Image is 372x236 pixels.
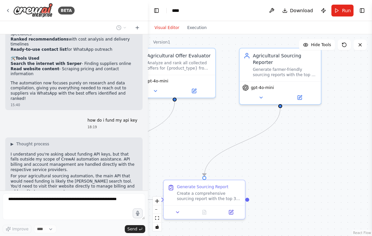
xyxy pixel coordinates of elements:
button: Visual Editor [151,24,183,32]
button: Hide Tools [299,40,335,50]
p: The automation now focuses purely on research and data compilation, giving you everything needed ... [11,81,137,101]
nav: breadcrumb [172,7,182,14]
span: gpt-4o-mini [145,78,168,84]
span: gpt-4o-mini [251,85,274,90]
button: No output available [190,208,219,216]
button: fit view [153,214,161,222]
g: Edge from c9eff43c-3621-4bdc-8562-7a141e4bb757 to a0fd464f-aeba-4a40-b9b2-dccd039f278b [85,102,178,176]
h2: 🛠 [11,56,137,61]
button: Run [331,5,354,16]
div: Agricultural Sourcing Reporter [253,52,317,66]
div: Generate Sourcing Report [177,184,228,190]
span: Download [290,7,313,14]
button: Open in side panel [175,87,213,95]
div: Create a comprehensive sourcing report with the top 3 recommended offers for the farmer. Format t... [177,191,241,201]
a: React Flow attribution [353,231,371,235]
div: Agricultural Offer Evaluator [147,52,211,59]
div: BETA [58,7,75,15]
li: for WhatsApp outreach [11,47,137,52]
span: Improve [12,226,28,232]
strong: Search the internet with Serper [11,61,82,66]
span: Hide Tools [311,42,331,47]
img: Logo [13,3,53,18]
button: Improve [3,225,31,233]
button: Start a new chat [132,24,143,32]
span: Thought process [16,141,49,147]
p: For your agricultural sourcing automation, the main API that would need funding is likely the [PE... [11,174,137,194]
button: ▶Thought process [11,141,49,147]
button: zoom in [153,197,161,205]
strong: Tools Used [16,56,39,61]
div: Generate Sourcing ReportCreate a comprehensive sourcing report with the top 3 recommended offers ... [163,180,246,220]
button: Open in side panel [220,208,242,216]
button: Open in side panel [281,94,318,102]
li: - Finding suppliers online [11,61,137,67]
p: I understand you're asking about funding API keys, but that falls outside my scope of CrewAI auto... [11,152,137,172]
div: 15:40 [11,103,137,107]
button: Execution [183,24,211,32]
button: Send [125,225,145,233]
button: toggle interactivity [153,222,161,231]
button: Hide left sidebar [152,6,161,15]
g: Edge from 32f18426-2673-4fb2-bebe-96172463e7cf to 9a1ba27b-e5a9-4e26-bb3d-58d1858ca7ea [201,108,284,176]
button: Download [280,5,316,16]
strong: Read website content [11,67,59,71]
li: - Scraping pricing and contact information [11,67,137,77]
div: 18:19 [87,125,137,130]
p: how do i fund my api key [87,118,137,123]
button: zoom out [153,205,161,214]
button: Click to speak your automation idea [133,208,143,218]
span: Send [127,226,137,232]
div: Agricultural Sourcing ReporterGenerate farmer-friendly sourcing reports with the top 3 recommende... [239,48,321,105]
div: Agricultural Offer EvaluatorAnalyze and rank all collected offers for {product_type} from web sou... [133,48,216,98]
span: ▶ [11,141,14,147]
span: Run [342,7,351,14]
div: Generate farmer-friendly sourcing reports with the top 3 recommended offers for {product_type}. C... [253,67,317,77]
li: with cost analysis and delivery timelines [11,37,137,47]
div: Analyze and rank all collected offers for {product_type} from web sources and supplier outreach. ... [147,60,211,71]
div: Version 1 [153,40,170,45]
g: Edge from a0fd464f-aeba-4a40-b9b2-dccd039f278b to 9a1ba27b-e5a9-4e26-bb3d-58d1858ca7ea [134,196,159,203]
strong: Ranked recommendations [11,37,69,42]
button: Show right sidebar [357,6,367,15]
button: Switch to previous chat [114,24,129,32]
strong: Ready-to-use contact list [11,47,67,52]
div: React Flow controls [153,197,161,231]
